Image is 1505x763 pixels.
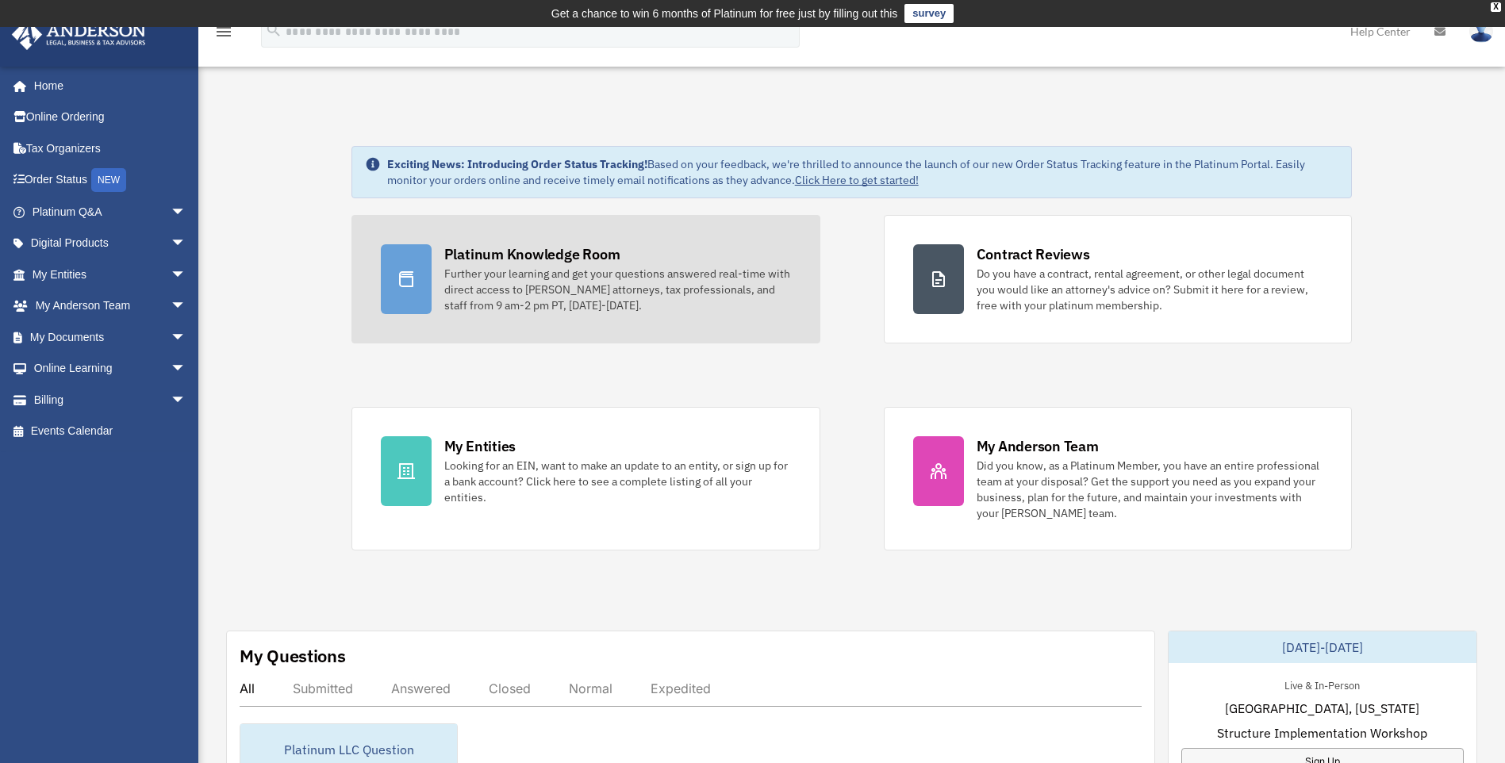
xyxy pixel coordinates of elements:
[1169,631,1476,663] div: [DATE]-[DATE]
[651,681,711,696] div: Expedited
[171,196,202,228] span: arrow_drop_down
[91,168,126,192] div: NEW
[904,4,954,23] a: survey
[884,407,1353,550] a: My Anderson Team Did you know, as a Platinum Member, you have an entire professional team at your...
[11,164,210,197] a: Order StatusNEW
[240,681,255,696] div: All
[11,228,210,259] a: Digital Productsarrow_drop_down
[977,266,1323,313] div: Do you have a contract, rental agreement, or other legal document you would like an attorney's ad...
[11,132,210,164] a: Tax Organizers
[11,384,210,416] a: Billingarrow_drop_down
[171,259,202,291] span: arrow_drop_down
[444,266,791,313] div: Further your learning and get your questions answered real-time with direct access to [PERSON_NAM...
[387,156,1339,188] div: Based on your feedback, we're thrilled to announce the launch of our new Order Status Tracking fe...
[11,416,210,447] a: Events Calendar
[293,681,353,696] div: Submitted
[171,290,202,323] span: arrow_drop_down
[1272,676,1373,692] div: Live & In-Person
[11,259,210,290] a: My Entitiesarrow_drop_down
[11,321,210,353] a: My Documentsarrow_drop_down
[1217,723,1427,742] span: Structure Implementation Workshop
[240,644,346,668] div: My Questions
[977,458,1323,521] div: Did you know, as a Platinum Member, you have an entire professional team at your disposal? Get th...
[171,384,202,416] span: arrow_drop_down
[11,290,210,322] a: My Anderson Teamarrow_drop_down
[489,681,531,696] div: Closed
[444,436,516,456] div: My Entities
[884,215,1353,343] a: Contract Reviews Do you have a contract, rental agreement, or other legal document you would like...
[387,157,647,171] strong: Exciting News: Introducing Order Status Tracking!
[977,244,1090,264] div: Contract Reviews
[171,228,202,260] span: arrow_drop_down
[11,102,210,133] a: Online Ordering
[444,458,791,505] div: Looking for an EIN, want to make an update to an entity, or sign up for a bank account? Click her...
[569,681,612,696] div: Normal
[214,28,233,41] a: menu
[171,321,202,354] span: arrow_drop_down
[1469,20,1493,43] img: User Pic
[214,22,233,41] i: menu
[11,70,202,102] a: Home
[7,19,151,50] img: Anderson Advisors Platinum Portal
[11,196,210,228] a: Platinum Q&Aarrow_drop_down
[1225,699,1419,718] span: [GEOGRAPHIC_DATA], [US_STATE]
[551,4,898,23] div: Get a chance to win 6 months of Platinum for free just by filling out this
[795,173,919,187] a: Click Here to get started!
[11,353,210,385] a: Online Learningarrow_drop_down
[391,681,451,696] div: Answered
[351,407,820,550] a: My Entities Looking for an EIN, want to make an update to an entity, or sign up for a bank accoun...
[1491,2,1501,12] div: close
[444,244,620,264] div: Platinum Knowledge Room
[171,353,202,385] span: arrow_drop_down
[351,215,820,343] a: Platinum Knowledge Room Further your learning and get your questions answered real-time with dire...
[977,436,1099,456] div: My Anderson Team
[265,21,282,39] i: search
